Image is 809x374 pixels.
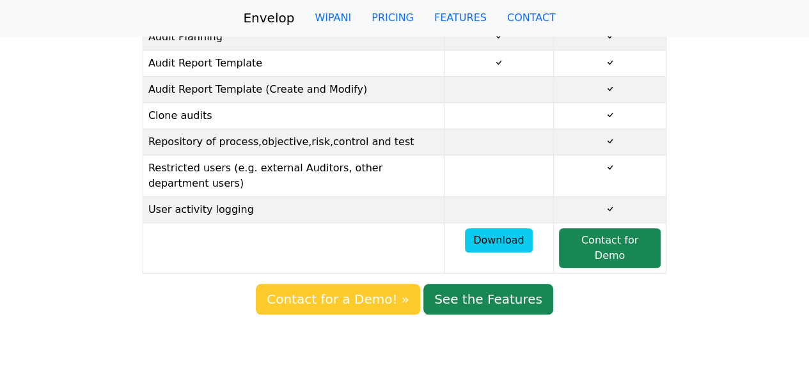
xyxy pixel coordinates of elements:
a: Contact for a Demo! » [256,284,420,315]
td: Repository of process,objective,risk,control and test [143,129,444,155]
td: User activity logging [143,197,444,223]
a: CONTACT [497,5,566,31]
td: Audit Report Template (Create and Modify) [143,77,444,103]
td: Clone audits [143,103,444,129]
a: See the Features [423,284,553,315]
td: Audit Report Template [143,51,444,77]
td: Restricted users (e.g. external Auditors, other department users) [143,155,444,197]
a: PRICING [361,5,424,31]
a: Contact for Demo [559,228,661,268]
a: Download [465,228,533,253]
td: Audit Planning [143,24,444,51]
a: Envelop [243,5,294,31]
a: FEATURES [424,5,497,31]
a: WIPANI [304,5,361,31]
